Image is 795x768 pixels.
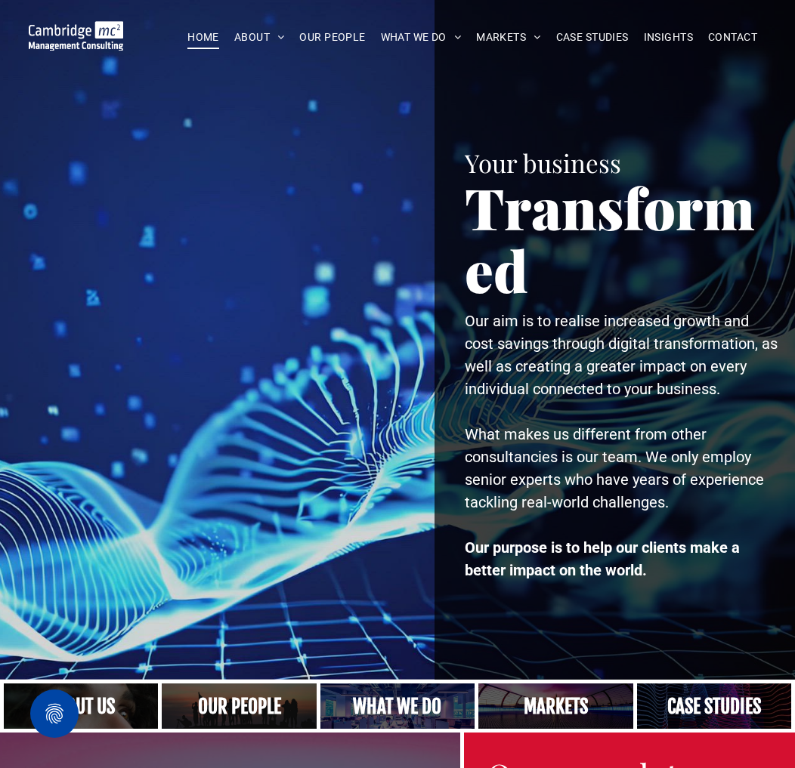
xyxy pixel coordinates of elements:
a: WHAT WE DO [373,26,469,49]
a: A yoga teacher lifting his whole body off the ground in the peacock pose [320,683,475,729]
a: INSIGHTS [636,26,701,49]
a: Close up of woman's face, centered on her eyes [4,683,158,729]
span: Our aim is to realise increased growth and cost savings through digital transformation, as well a... [465,312,778,398]
a: HOME [180,26,227,49]
a: Your Business Transformed | Cambridge Management Consulting [29,23,123,39]
a: MARKETS [469,26,548,49]
span: Your business [465,146,621,179]
a: ABOUT [227,26,292,49]
a: Our Markets | Cambridge Management Consulting [478,683,633,729]
a: OUR PEOPLE [292,26,373,49]
a: CONTACT [701,26,765,49]
img: Go to Homepage [29,21,123,51]
a: CASE STUDIES | See an Overview of All Our Case Studies | Cambridge Management Consulting [637,683,791,729]
a: A crowd in silhouette at sunset, on a rise or lookout point [162,683,316,729]
a: CASE STUDIES [549,26,636,49]
span: What makes us different from other consultancies is our team. We only employ senior experts who h... [465,425,764,511]
strong: Our purpose is to help our clients make a better impact on the world. [465,538,740,579]
span: Transformed [465,169,755,307]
